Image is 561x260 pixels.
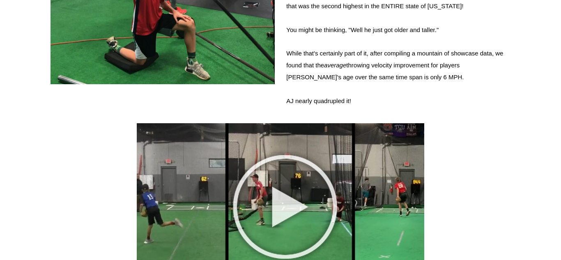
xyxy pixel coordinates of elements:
[286,26,439,33] span: You might be thinking, "Well he just got older and taller."
[324,62,346,69] i: average
[520,221,561,260] iframe: Chat Widget
[286,97,351,104] span: AJ nearly quadrupled it!
[286,50,503,81] span: While that's certainly part of it, after compiling a mountain of showcase data, we found that the...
